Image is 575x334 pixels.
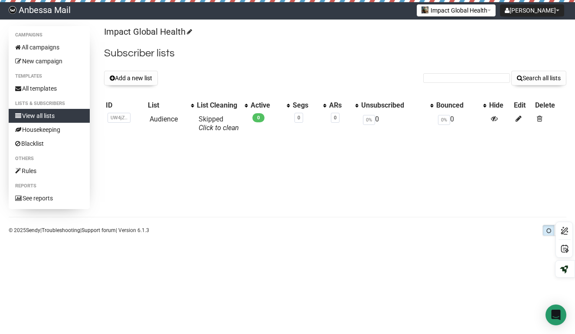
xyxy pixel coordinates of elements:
[514,101,532,110] div: Edit
[9,30,90,40] li: Campaigns
[533,99,566,111] th: Delete: No sort applied, sorting is disabled
[487,99,512,111] th: Hide: No sort applied, sorting is disabled
[42,227,80,233] a: Troubleshooting
[148,101,187,110] div: List
[199,115,239,132] span: Skipped
[327,99,359,111] th: ARs: No sort applied, activate to apply an ascending sort
[104,99,146,111] th: ID: No sort applied, sorting is disabled
[359,99,434,111] th: Unsubscribed: No sort applied, activate to apply an ascending sort
[421,7,428,13] img: 7.png
[252,113,265,122] span: 0
[511,71,566,85] button: Search all lists
[293,101,319,110] div: Segs
[9,54,90,68] a: New campaign
[104,26,191,37] a: Impact Global Health
[9,109,90,123] a: View all lists
[363,115,375,125] span: 0%
[500,4,564,16] button: [PERSON_NAME]
[251,101,282,110] div: Active
[197,101,240,110] div: List Cleaning
[104,46,566,61] h2: Subscriber lists
[436,101,479,110] div: Bounced
[150,115,178,123] a: Audience
[9,154,90,164] li: Others
[199,124,239,132] a: Click to clean
[9,82,90,95] a: All templates
[106,101,144,110] div: ID
[291,99,327,111] th: Segs: No sort applied, activate to apply an ascending sort
[195,99,249,111] th: List Cleaning: No sort applied, activate to apply an ascending sort
[82,227,116,233] a: Support forum
[9,191,90,205] a: See reports
[546,305,566,325] div: Open Intercom Messenger
[297,115,300,121] a: 0
[249,99,291,111] th: Active: No sort applied, activate to apply an ascending sort
[9,71,90,82] li: Templates
[361,101,425,110] div: Unsubscribed
[489,101,510,110] div: Hide
[9,6,16,14] img: e4aa14e7ddc095015cacadb13f170a66
[9,164,90,178] a: Rules
[108,113,131,123] span: UW4jZ..
[435,99,487,111] th: Bounced: No sort applied, activate to apply an ascending sort
[512,99,533,111] th: Edit: No sort applied, sorting is disabled
[26,227,40,233] a: Sendy
[9,40,90,54] a: All campaigns
[334,115,337,121] a: 0
[438,115,450,125] span: 0%
[417,4,496,16] button: Impact Global Health
[535,101,565,110] div: Delete
[9,181,90,191] li: Reports
[9,123,90,137] a: Housekeeping
[146,99,196,111] th: List: No sort applied, activate to apply an ascending sort
[435,111,487,136] td: 0
[9,98,90,109] li: Lists & subscribers
[359,111,434,136] td: 0
[9,226,149,235] p: © 2025 | | | Version 6.1.3
[104,71,158,85] button: Add a new list
[9,137,90,151] a: Blacklist
[329,101,351,110] div: ARs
